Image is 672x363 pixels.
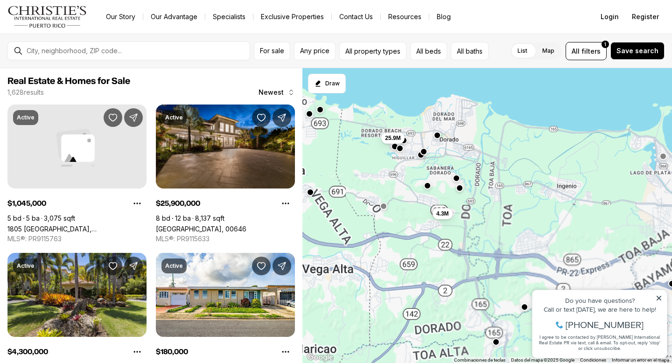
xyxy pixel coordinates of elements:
[381,132,404,143] button: 25.9M
[273,257,291,275] button: Share Property
[10,30,135,36] div: Call or text [DATE], we are here to help!
[381,10,429,23] a: Resources
[17,262,35,270] p: Active
[511,357,574,363] span: Datos del mapa ©2025 Google
[581,46,601,56] span: filters
[165,114,183,121] p: Active
[632,13,659,21] span: Register
[339,42,406,60] button: All property types
[7,77,130,86] span: Real Estate & Homes for Sale
[626,7,665,26] button: Register
[385,134,400,141] span: 25.9M
[38,44,116,53] span: [PHONE_NUMBER]
[308,74,346,93] button: Start drawing
[601,13,619,21] span: Login
[254,42,290,60] button: For sale
[156,225,246,233] a: 323 DORADO BEACH EAST, DORADO PR, 00646
[451,42,489,60] button: All baths
[410,42,447,60] button: All beds
[7,6,87,28] img: logo
[535,42,562,59] label: Map
[7,225,147,233] a: 1805 CAMELIA, SAN JUAN PR, 00927
[566,42,607,60] button: Allfilters1
[205,10,253,23] a: Specialists
[616,47,658,55] span: Save search
[259,89,284,96] span: Newest
[143,10,205,23] a: Our Advantage
[98,10,143,23] a: Our Story
[7,89,44,96] p: 1,628 results
[253,10,331,23] a: Exclusive Properties
[165,262,183,270] p: Active
[595,7,624,26] button: Login
[436,210,449,217] span: 4.3M
[510,42,535,59] label: List
[604,41,606,48] span: 1
[260,47,284,55] span: For sale
[276,342,295,361] button: Property options
[433,208,453,219] button: 4.3M
[429,10,458,23] a: Blog
[17,114,35,121] p: Active
[252,257,271,275] button: Save Property: 23 URB VILLA BLANCA JADE ST
[10,21,135,28] div: Do you have questions?
[128,342,147,361] button: Property options
[610,42,665,60] button: Save search
[253,83,301,102] button: Newest
[273,108,291,127] button: Share Property
[104,257,122,275] button: Save Property: 500 PLANTATION DR #3-202
[572,46,580,56] span: All
[300,47,329,55] span: Any price
[332,10,380,23] button: Contact Us
[124,257,143,275] button: Share Property
[294,42,336,60] button: Any price
[276,194,295,213] button: Property options
[12,57,133,75] span: I agree to be contacted by [PERSON_NAME] International Real Estate PR via text, call & email. To ...
[252,108,271,127] button: Save Property: 323 DORADO BEACH EAST
[128,194,147,213] button: Property options
[124,108,143,127] button: Share Property
[104,108,122,127] button: Save Property: 1805 CAMELIA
